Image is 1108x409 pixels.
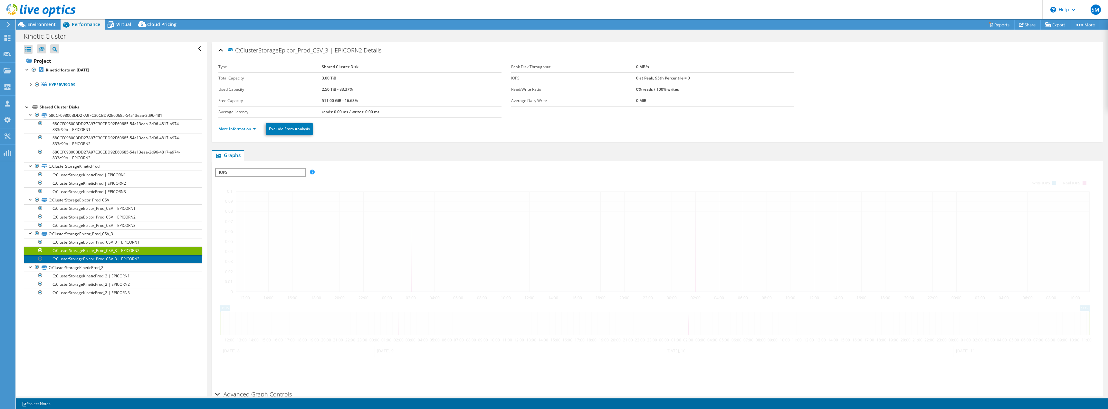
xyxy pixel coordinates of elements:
[24,255,202,263] a: C:ClusterStorageEpicor_Prod_CSV_3 | EPICORN3
[266,123,313,135] a: Exclude From Analysis
[24,289,202,297] a: C:ClusterStorageKineticProd_2 | EPICORN3
[218,64,322,70] label: Type
[116,21,131,27] span: Virtual
[218,98,322,104] label: Free Capacity
[984,20,1015,30] a: Reports
[636,75,690,81] b: 0 at Peak, 95th Percentile = 0
[24,280,202,288] a: C:ClusterStorageKineticProd_2 | EPICORN2
[24,213,202,221] a: C:ClusterStorageEpicor_Prod_CSV | EPICORN2
[24,56,202,66] a: Project
[511,75,636,81] label: IOPS
[1014,20,1041,30] a: Share
[24,272,202,280] a: C:ClusterStorageKineticProd_2 | EPICORN1
[1070,20,1100,30] a: More
[322,98,358,103] b: 511.00 GiB - 16.63%
[24,221,202,229] a: C:ClusterStorageEpicor_Prod_CSV | EPICORN3
[17,400,55,408] a: Project Notes
[218,109,322,115] label: Average Latency
[24,119,202,134] a: 68CCF09800BDD27A97C30CBD92E60685-54a13eaa-2d96-4817-a974-833c99b | EPICORN1
[24,148,202,162] a: 68CCF09800BDD27A97C30CBD92E60685-54a13eaa-2d96-4817-a974-833c99b | EPICORN3
[1050,7,1056,13] svg: \n
[511,64,636,70] label: Peak Disk Throughput
[24,196,202,204] a: C:ClusterStorageEpicor_Prod_CSV
[72,21,100,27] span: Performance
[24,162,202,171] a: C:ClusterStorageKineticProd
[216,169,305,176] span: IOPS
[147,21,177,27] span: Cloud Pricing
[24,134,202,148] a: 68CCF09800BDD27A97C30CBD92E60685-54a13eaa-2d96-4817-a974-833c99b | EPICORN2
[24,263,202,272] a: C:ClusterStorageKineticProd_2
[218,75,322,81] label: Total Capacity
[636,87,679,92] b: 0% reads / 100% writes
[364,46,381,54] span: Details
[24,171,202,179] a: C:ClusterStorageKineticProd | EPICORN1
[227,46,362,54] span: C:ClusterStorageEpicor_Prod_CSV_3 | EPICORN2
[218,86,322,93] label: Used Capacity
[24,238,202,246] a: C:ClusterStorageEpicor_Prod_CSV_3 | EPICORN1
[21,33,76,40] h1: Kinetic Cluster
[24,229,202,238] a: C:ClusterStorageEpicor_Prod_CSV_3
[511,86,636,93] label: Read/Write Ratio
[40,103,202,111] div: Shared Cluster Disks
[322,87,353,92] b: 2.50 TiB - 83.37%
[636,64,649,70] b: 0 MB/s
[511,98,636,104] label: Average Daily Write
[215,152,241,158] span: Graphs
[24,179,202,187] a: C:ClusterStorageKineticProd | EPICORN2
[322,109,379,115] b: reads: 0.00 ms / writes: 0.00 ms
[636,98,646,103] b: 0 MiB
[24,246,202,255] a: C:ClusterStorageEpicor_Prod_CSV_3 | EPICORN2
[24,187,202,196] a: C:ClusterStorageKineticProd | EPICORN3
[215,388,292,401] h2: Advanced Graph Controls
[24,111,202,119] a: 68CCF09800BDD27A97C30CBD92E60685-54a13eaa-2d96-481
[46,67,89,73] b: KineticHosts on [DATE]
[24,81,202,89] a: Hypervisors
[24,66,202,74] a: KineticHosts on [DATE]
[27,21,56,27] span: Environment
[322,75,336,81] b: 3.00 TiB
[322,64,358,70] b: Shared Cluster Disk
[1040,20,1070,30] a: Export
[1091,5,1101,15] span: SM
[218,126,256,132] a: More Information
[24,204,202,213] a: C:ClusterStorageEpicor_Prod_CSV | EPICORN1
